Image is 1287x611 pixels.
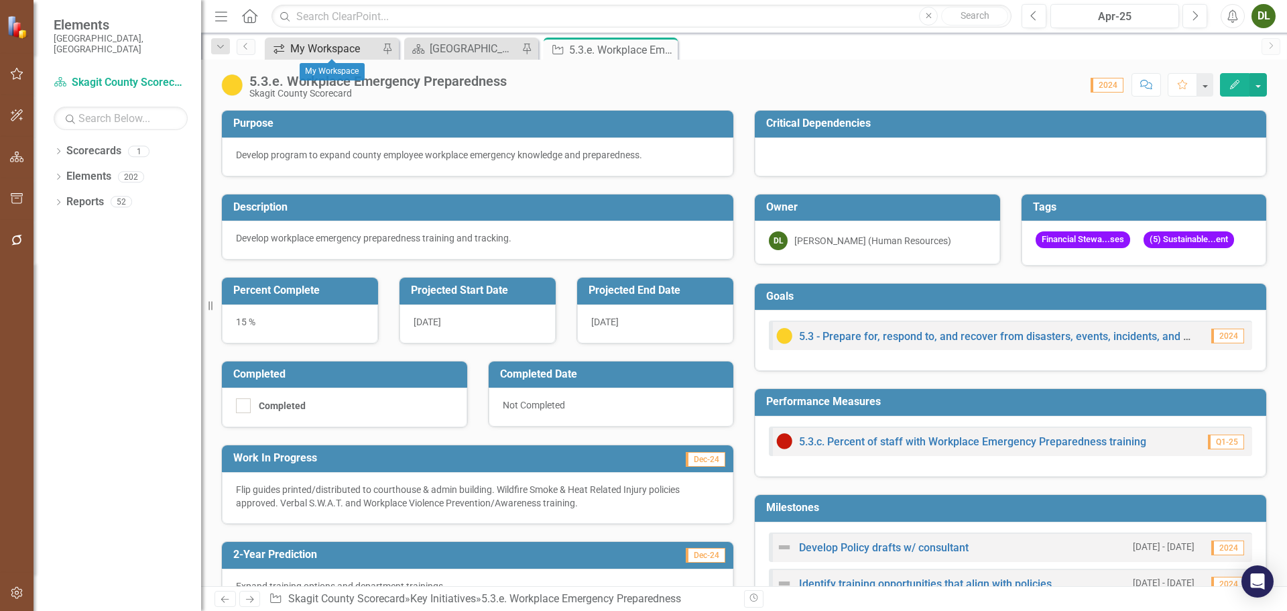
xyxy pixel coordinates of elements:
[794,234,951,247] div: [PERSON_NAME] (Human Resources)
[766,201,993,213] h3: Owner
[66,195,104,210] a: Reports
[271,5,1012,28] input: Search ClearPoint...
[961,10,989,21] span: Search
[500,368,727,380] h3: Completed Date
[233,452,565,464] h3: Work In Progress
[766,396,1260,408] h3: Performance Measures
[233,368,461,380] h3: Completed
[66,144,121,159] a: Scorecards
[766,117,1260,129] h3: Critical Dependencies
[54,33,188,55] small: [GEOGRAPHIC_DATA], [GEOGRAPHIC_DATA]
[290,40,379,57] div: My Workspace
[799,577,1052,590] a: Identify training opportunities that align with policies
[408,40,518,57] a: [GEOGRAPHIC_DATA] Page
[249,89,507,99] div: Skagit County Scorecard
[111,197,132,208] div: 52
[430,40,518,57] div: [GEOGRAPHIC_DATA] Page
[236,231,719,245] p: Develop workplace emergency preparedness training and tracking.
[1211,577,1244,592] span: 2024
[799,330,1225,343] a: 5.3 - Prepare for, respond to, and recover from disasters, events, incidents, and hazards.
[941,7,1008,25] button: Search
[1211,541,1244,555] span: 2024
[268,40,379,57] a: My Workspace
[128,146,149,157] div: 1
[1241,565,1274,598] div: Open Intercom Messenger
[776,328,792,344] img: Caution
[769,231,788,250] div: DL
[799,435,1146,448] a: 5.3.c. Percent of staff with Workplace Emergency Preparedness training
[686,548,725,563] span: Dec-24
[799,541,969,554] a: Develop Policy drafts w/ consultant
[1050,4,1179,28] button: Apr-25
[1208,435,1244,449] span: Q1-25
[1033,201,1260,213] h3: Tags
[1133,577,1194,590] small: [DATE] - [DATE]
[686,452,725,467] span: Dec-24
[233,201,727,213] h3: Description
[233,284,371,296] h3: Percent Complete
[221,74,243,96] img: Caution
[411,284,549,296] h3: Projected Start Date
[1091,78,1123,93] span: 2024
[222,304,378,343] div: 15 %
[1211,329,1244,343] span: 2024
[1144,231,1234,248] span: (5) Sustainable...ent
[589,284,727,296] h3: Projected End Date
[54,75,188,91] a: Skagit County Scorecard
[410,592,476,605] a: Key Initiatives
[236,483,719,510] p: Flip guides printed/distributed to courthouse & admin building. Wildfire Smoke & Heat Related Inj...
[236,579,719,593] p: Expand training options and department trainings.
[481,592,681,605] div: 5.3.e. Workplace Emergency Preparedness
[1055,9,1174,25] div: Apr-25
[66,169,111,184] a: Elements
[233,117,727,129] h3: Purpose
[569,42,674,58] div: 5.3.e. Workplace Emergency Preparedness
[776,433,792,449] img: Below Plan
[776,575,792,592] img: Not Defined
[54,107,188,130] input: Search Below...
[54,17,188,33] span: Elements
[288,592,405,605] a: Skagit County Scorecard
[300,63,365,80] div: My Workspace
[489,388,734,427] div: Not Completed
[591,317,619,327] span: [DATE]
[766,502,1260,514] h3: Milestones
[233,549,565,561] h3: 2-Year Prediction
[1251,4,1276,28] button: DL
[1133,541,1194,553] small: [DATE] - [DATE]
[236,148,719,162] div: Develop program to expand county employee workplace emergency knowledge and preparedness.
[249,74,507,89] div: 5.3.e. Workplace Emergency Preparedness
[776,539,792,555] img: Not Defined
[269,592,734,607] div: » »
[414,317,441,327] span: [DATE]
[118,171,144,182] div: 202
[766,290,1260,302] h3: Goals
[7,15,30,39] img: ClearPoint Strategy
[1036,231,1130,248] span: Financial Stewa...ses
